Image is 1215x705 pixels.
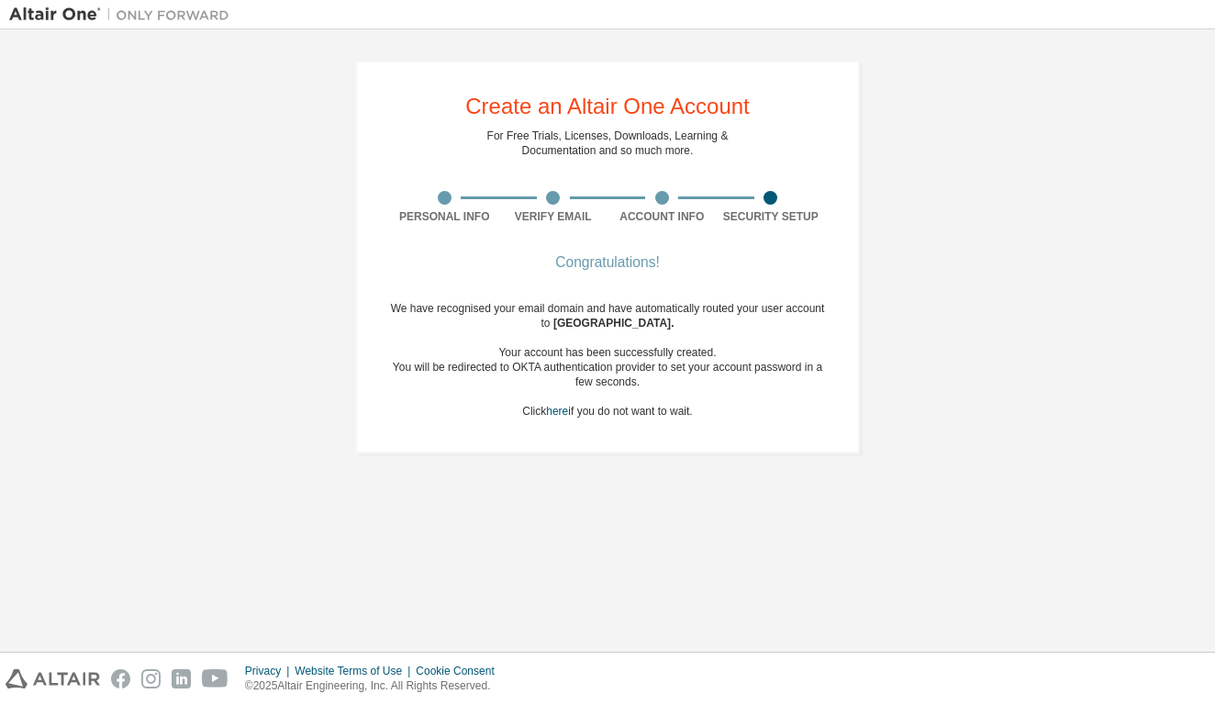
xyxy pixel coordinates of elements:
[6,669,100,688] img: altair_logo.svg
[245,678,506,694] p: © 2025 Altair Engineering, Inc. All Rights Reserved.
[553,317,674,330] span: [GEOGRAPHIC_DATA] .
[499,209,608,224] div: Verify Email
[9,6,239,24] img: Altair One
[172,669,191,688] img: linkedin.svg
[202,669,229,688] img: youtube.svg
[245,664,295,678] div: Privacy
[390,345,825,360] div: Your account has been successfully created.
[416,664,505,678] div: Cookie Consent
[390,257,825,268] div: Congratulations!
[390,360,825,389] div: You will be redirected to OKTA authentication provider to set your account password in a few seco...
[465,95,750,117] div: Create an Altair One Account
[141,669,161,688] img: instagram.svg
[390,301,825,419] div: We have recognised your email domain and have automatically routed your user account to Click if ...
[390,209,499,224] div: Personal Info
[487,129,729,158] div: For Free Trials, Licenses, Downloads, Learning & Documentation and so much more.
[717,209,826,224] div: Security Setup
[546,405,568,418] a: here
[111,669,130,688] img: facebook.svg
[295,664,416,678] div: Website Terms of Use
[607,209,717,224] div: Account Info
